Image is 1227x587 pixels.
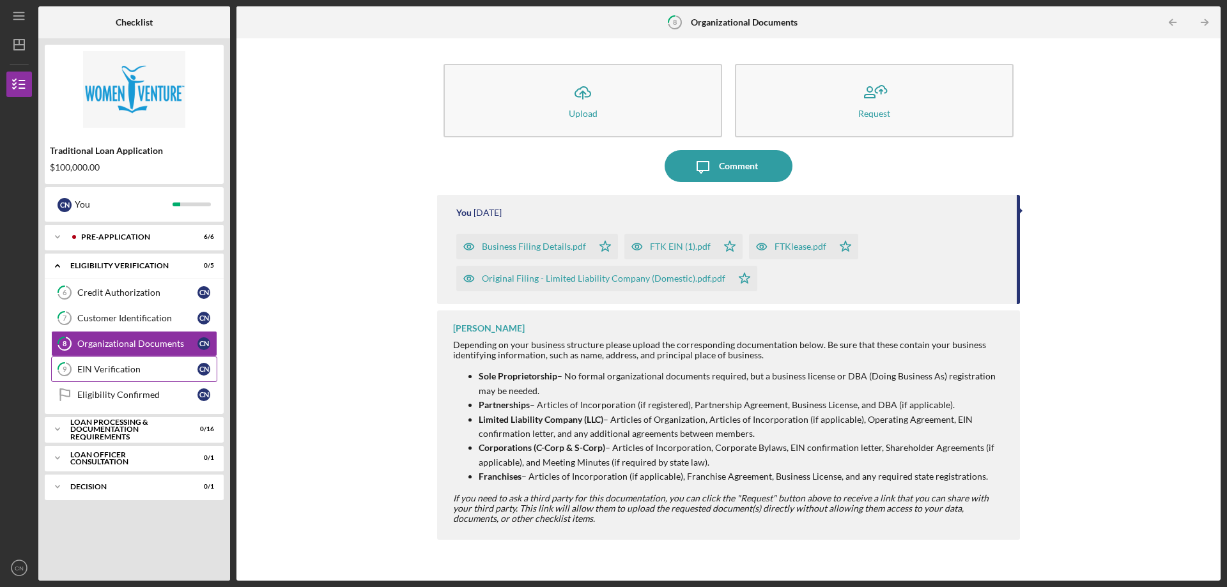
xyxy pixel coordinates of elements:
div: C N [197,337,210,350]
button: Original Filing - Limited Liability Company (Domestic).pdf.pdf [456,266,757,291]
span: If you need to ask a third party for this documentation, you can click the "Request" button above... [453,492,989,524]
div: 0 / 16 [191,425,214,433]
strong: Partnerships [479,399,530,410]
div: EIN Verification [77,364,197,374]
a: 8Organizational DocumentsCN [51,331,217,356]
div: 6 / 6 [191,233,214,241]
div: Credit Authorization [77,287,197,298]
div: FTK EIN (1).pdf [650,241,711,252]
div: Eligibility Verification [70,262,182,270]
div: Upload [569,109,598,118]
div: Pre-Application [81,233,182,241]
div: C N [197,286,210,299]
div: Depending on your business structure please upload the corresponding documentation below. Be sure... [453,340,1007,360]
div: $100,000.00 [50,162,219,172]
tspan: 6 [63,289,67,297]
strong: Corporations (C-Corp & S-Corp) [479,442,605,453]
div: C N [197,312,210,324]
p: – Articles of Organization, Articles of Incorporation (if applicable), Operating Agreement, EIN c... [479,413,1007,441]
tspan: 9 [63,365,67,374]
div: Business Filing Details.pdf [482,241,586,252]
b: Organizational Documents [691,17,798,27]
button: Request [735,64,1014,137]
div: 0 / 5 [191,262,214,270]
b: Checklist [116,17,153,27]
div: [PERSON_NAME] [453,323,525,333]
button: CN [6,555,32,581]
a: 7Customer IdentificationCN [51,305,217,331]
div: Original Filing - Limited Liability Company (Domestic).pdf.pdf [482,273,725,284]
img: Product logo [45,51,224,128]
div: C N [197,363,210,376]
time: 2025-09-18 01:38 [474,208,502,218]
button: Business Filing Details.pdf [456,234,618,259]
div: 0 / 1 [191,483,214,491]
strong: Franchises [479,471,521,482]
button: FTK EIN (1).pdf [624,234,743,259]
div: You [456,208,472,218]
a: Eligibility ConfirmedCN [51,382,217,408]
p: – Articles of Incorporation (if registered), Partnership Agreement, Business License, and DBA (if... [479,398,1007,412]
strong: Sole Proprietorship [479,370,557,381]
div: 0 / 1 [191,454,214,462]
button: FTKlease.pdf [749,234,858,259]
div: Traditional Loan Application [50,146,219,156]
strong: Limited Liability Company (LLC) [479,414,603,425]
a: 9EIN VerificationCN [51,356,217,382]
tspan: 8 [673,18,677,26]
div: Loan Processing & Documentation Requirements [70,418,182,441]
button: Comment [665,150,792,182]
div: C N [58,198,72,212]
tspan: 7 [63,314,67,323]
div: Organizational Documents [77,339,197,349]
div: Comment [719,150,758,182]
p: – No formal organizational documents required, but a business license or DBA (Doing Business As) ... [479,369,1007,398]
div: You [75,194,173,215]
a: 6Credit AuthorizationCN [51,280,217,305]
p: – Articles of Incorporation (if applicable), Franchise Agreement, Business License, and any requi... [479,469,1007,484]
tspan: 8 [63,340,66,348]
div: Customer Identification [77,313,197,323]
div: Decision [70,483,182,491]
div: FTKlease.pdf [775,241,826,252]
div: Loan Officer Consultation [70,451,182,466]
p: – Articles of Incorporation, Corporate Bylaws, EIN confirmation letter, Shareholder Agreements (i... [479,441,1007,469]
div: Eligibility Confirmed [77,390,197,400]
div: Request [858,109,890,118]
button: Upload [444,64,722,137]
text: CN [15,565,24,572]
div: C N [197,388,210,401]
